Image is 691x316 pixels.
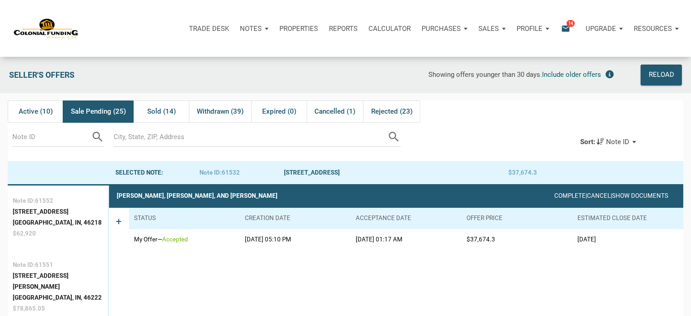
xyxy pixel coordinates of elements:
i: search [91,130,104,144]
input: City, State, ZIP, Address [114,126,387,147]
i: email [560,23,571,34]
button: Reports [323,15,363,42]
span: Active (10) [19,106,53,117]
p: Trade Desk [189,25,229,33]
span: Rejected (23) [371,106,413,117]
span: Showing offers younger than 30 days. [428,70,542,79]
span: 61552 [35,197,53,204]
button: Sales [473,15,511,42]
div: [STREET_ADDRESS] [13,206,102,217]
a: Complete [554,192,586,199]
div: [GEOGRAPHIC_DATA], IN, 46222 [13,292,103,303]
button: Resources [628,15,684,42]
span: Note ID [606,137,629,145]
p: Sales [478,25,499,33]
a: Show Documents [612,192,668,199]
span: | [611,192,612,199]
button: Trade Desk [184,15,234,42]
div: Withdrawn (39) [189,100,251,122]
span: Note ID: [13,197,35,204]
th: Estimated Close Date [572,208,683,229]
button: Sort:Note ID [572,132,643,152]
a: Properties [274,15,323,42]
div: [PERSON_NAME], [PERSON_NAME], and [PERSON_NAME] [117,191,278,201]
div: [STREET_ADDRESS][PERSON_NAME] [13,271,103,292]
span: + [116,216,122,242]
span: Note ID: [199,169,222,176]
div: [STREET_ADDRESS] [284,167,509,178]
button: Purchases [416,15,473,42]
p: Profile [517,25,542,33]
button: Profile [511,15,555,42]
p: Purchases [422,25,461,33]
span: Include older offers [542,70,601,79]
p: Calculator [368,25,411,33]
div: $37,674.3 [508,167,593,178]
div: $62,920 [13,228,102,239]
div: Rejected (23) [363,100,420,122]
p: Reports [329,25,358,33]
span: 14 [567,20,575,27]
td: [DATE] 01:17 AM [351,229,462,250]
div: Selected note: [115,167,200,178]
div: Sold (14) [134,100,189,122]
div: Reload [648,69,674,81]
span: — [158,236,162,243]
p: Properties [279,25,318,33]
span: accepted [162,236,188,243]
button: email14 [554,15,580,42]
span: Withdrawn (39) [197,106,244,117]
img: NoteUnlimited [14,18,79,40]
span: 61551 [35,261,53,268]
th: Status [129,208,240,229]
div: Cancelled (1) [307,100,363,122]
td: $37,674.3 [462,229,572,250]
a: Cancel [587,192,611,199]
div: Seller's Offers [5,65,209,85]
span: Note ID: [13,261,35,268]
button: Notes [234,15,274,42]
div: Sort: [580,137,595,145]
span: Sale Pending (25) [71,106,126,117]
input: Note ID [12,126,91,147]
div: Sale Pending (25) [63,100,133,122]
p: Notes [240,25,262,33]
button: Upgrade [580,15,628,42]
span: Expired (0) [262,106,296,117]
span: 61532 [222,169,240,176]
div: $78,865.05 [13,303,103,314]
button: Reload [641,65,682,85]
span: Sold (14) [147,106,176,117]
th: Creation date [240,208,351,229]
td: [DATE] [572,229,683,250]
th: Offer price [462,208,572,229]
i: search [387,130,401,144]
p: Upgrade [586,25,616,33]
span: My Offer [134,236,158,243]
div: Active (10) [8,100,63,122]
p: Resources [634,25,672,33]
td: [DATE] 05:10 PM [240,229,351,250]
th: Acceptance date [351,208,462,229]
div: Expired (0) [251,100,307,122]
span: Cancelled (1) [314,106,355,117]
a: Calculator [363,15,416,42]
span: | [586,192,587,199]
div: [GEOGRAPHIC_DATA], IN, 46218 [13,217,102,228]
